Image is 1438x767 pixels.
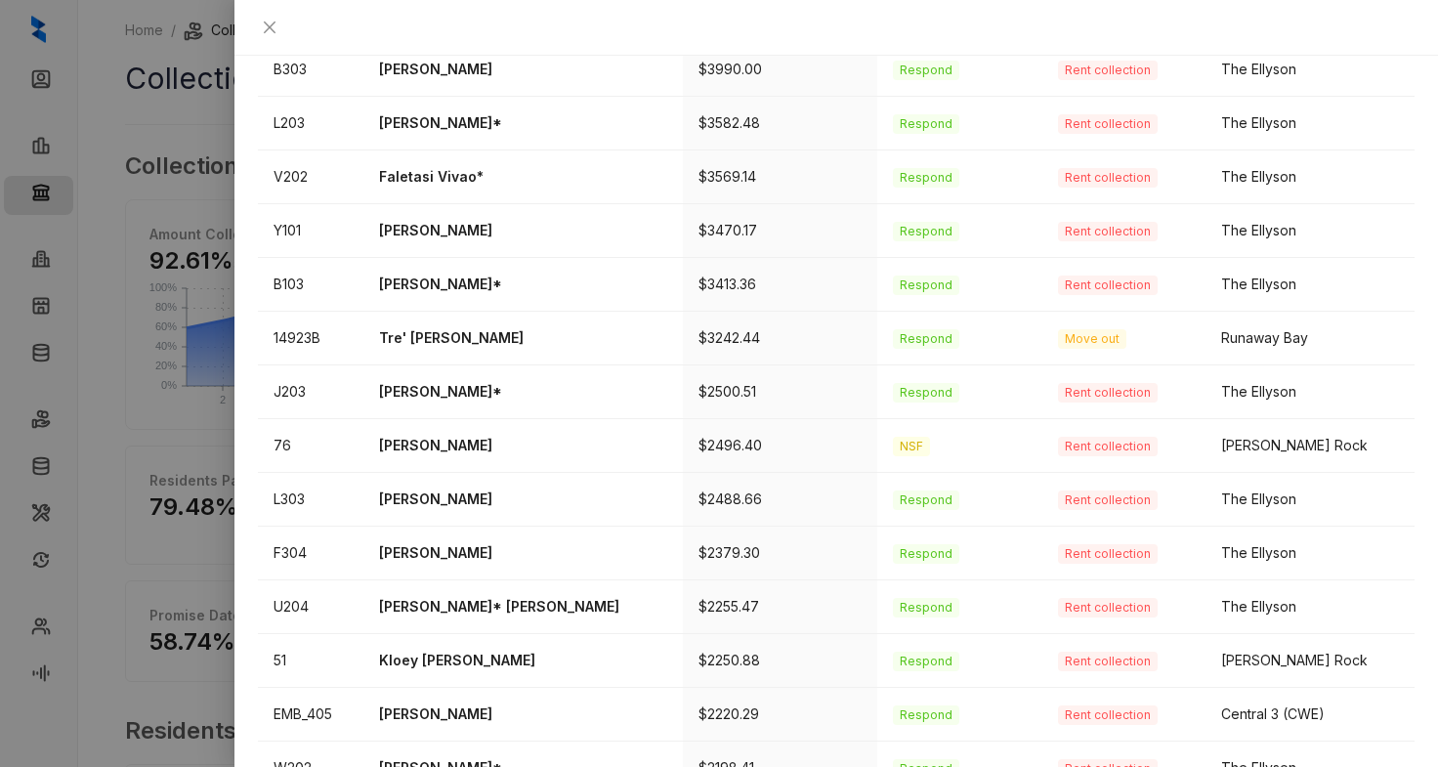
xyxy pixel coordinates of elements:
[1221,435,1399,456] div: [PERSON_NAME] Rock
[379,112,667,134] p: [PERSON_NAME]*
[893,652,959,671] span: Respond
[379,489,667,510] p: [PERSON_NAME]
[893,544,959,564] span: Respond
[258,43,363,97] td: B303
[258,473,363,527] td: L303
[698,59,863,80] p: $3990.00
[379,166,667,188] p: Faletasi Vivao*
[1221,220,1399,241] div: The Ellyson
[698,435,863,456] p: $2496.40
[1058,705,1158,725] span: Rent collection
[258,258,363,312] td: B103
[258,580,363,634] td: U204
[698,112,863,134] p: $3582.48
[262,20,277,35] span: close
[258,16,281,39] button: Close
[258,365,363,419] td: J203
[1221,489,1399,510] div: The Ellyson
[379,435,667,456] p: [PERSON_NAME]
[1058,652,1158,671] span: Rent collection
[1058,114,1158,134] span: Rent collection
[698,703,863,725] p: $2220.29
[1221,703,1399,725] div: Central 3 (CWE)
[893,276,959,295] span: Respond
[258,97,363,150] td: L203
[1058,437,1158,456] span: Rent collection
[1058,490,1158,510] span: Rent collection
[1221,542,1399,564] div: The Ellyson
[258,634,363,688] td: 51
[893,437,930,456] span: NSF
[379,59,667,80] p: [PERSON_NAME]
[258,204,363,258] td: Y101
[1058,598,1158,618] span: Rent collection
[698,381,863,403] p: $2500.51
[893,383,959,403] span: Respond
[1058,329,1126,349] span: Move out
[893,598,959,618] span: Respond
[1221,112,1399,134] div: The Ellyson
[379,650,667,671] p: Kloey [PERSON_NAME]
[893,705,959,725] span: Respond
[893,168,959,188] span: Respond
[698,166,863,188] p: $3569.14
[698,650,863,671] p: $2250.88
[893,114,959,134] span: Respond
[1221,327,1399,349] div: Runaway Bay
[1058,168,1158,188] span: Rent collection
[379,274,667,295] p: [PERSON_NAME]*
[379,381,667,403] p: [PERSON_NAME]*
[379,596,667,618] p: [PERSON_NAME]* [PERSON_NAME]
[1058,544,1158,564] span: Rent collection
[1058,383,1158,403] span: Rent collection
[379,703,667,725] p: [PERSON_NAME]
[258,150,363,204] td: V202
[1221,59,1399,80] div: The Ellyson
[379,542,667,564] p: [PERSON_NAME]
[1221,650,1399,671] div: [PERSON_NAME] Rock
[379,327,667,349] p: Tre' [PERSON_NAME]
[379,220,667,241] p: [PERSON_NAME]
[258,527,363,580] td: F304
[1221,166,1399,188] div: The Ellyson
[1058,222,1158,241] span: Rent collection
[698,489,863,510] p: $2488.66
[258,688,363,742] td: EMB_405
[698,220,863,241] p: $3470.17
[698,274,863,295] p: $3413.36
[1058,276,1158,295] span: Rent collection
[698,327,863,349] p: $3242.44
[1221,274,1399,295] div: The Ellyson
[893,490,959,510] span: Respond
[893,61,959,80] span: Respond
[1221,381,1399,403] div: The Ellyson
[893,329,959,349] span: Respond
[698,542,863,564] p: $2379.30
[258,312,363,365] td: 14923B
[698,596,863,618] p: $2255.47
[893,222,959,241] span: Respond
[1221,596,1399,618] div: The Ellyson
[1058,61,1158,80] span: Rent collection
[258,419,363,473] td: 76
